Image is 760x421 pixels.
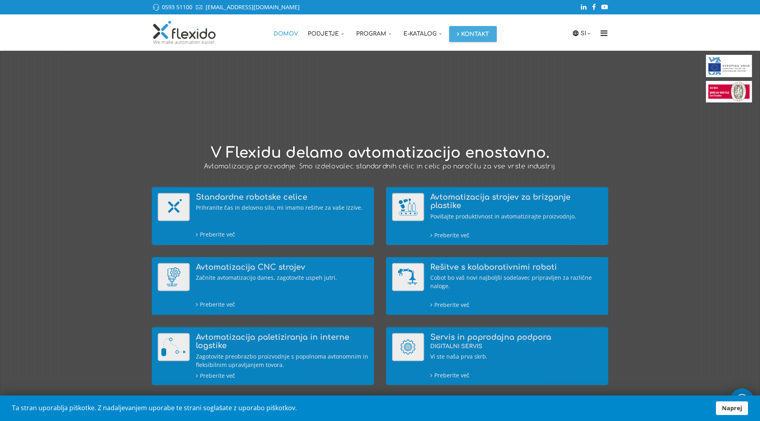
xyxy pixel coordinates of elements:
[158,333,190,361] img: Avtomatizacija paletiziranja in interne logstike
[158,263,190,291] img: Avtomatizacija CNC strojev
[392,263,424,291] img: Rešitve s kolaborativnimi roboti
[351,14,399,50] a: Program
[430,263,603,272] h4: Rešitve s kolaborativnimi roboti
[430,371,603,379] div: Preberite več
[430,231,603,239] div: Preberite več
[430,301,603,309] div: Preberite več
[598,29,611,37] i: Menu
[430,212,603,221] div: Povišajte produktivnost in avtomatizirajte proizvodnjo.
[196,263,368,272] h4: Avtomatizacija CNC strojev
[196,333,368,350] h4: Avtomatizacija paletiziranja in interne logstike
[706,81,752,102] img: Bureau Veritas Certification
[196,230,368,239] div: Preberite več
[392,193,603,239] a: Avtomatizacija strojev za brizganje plastike Avtomatizacija strojev za brizganje plastike Povišaj...
[196,300,368,309] div: Preberite več
[158,263,368,309] a: Avtomatizacija CNC strojev Avtomatizacija CNC strojev Začnite avtomatizacijo danes, zagotovite us...
[158,193,368,239] a: Standardne robotske celice Standardne robotske celice Prihranite čas in delovno silo, mi imamo re...
[430,193,603,210] h4: Avtomatizacija strojev za brizganje plastike
[269,14,303,50] a: Domov
[196,193,368,202] h4: Standardne robotske celice
[303,14,351,50] a: Podjetje
[392,333,424,361] img: Servis in poprodajna podpora (DIGITALNI SERVIS)
[152,20,218,44] img: Flexido, d.o.o.
[449,26,497,42] a: Kontakt
[598,14,611,50] a: Menu
[196,352,368,369] div: Zagotovite preobrazbo proizvodnje s popolnoma avtonomnim in fleksibilnim upravljanjem tovora.
[734,393,750,408] img: whatsapp_icon_white.svg
[399,14,449,50] a: E-katalog
[206,3,300,11] a: [EMAIL_ADDRESS][DOMAIN_NAME]
[430,274,603,291] div: Cobot bo vaš novi najboljši sodelavec pripravljen za različne naloge.
[716,401,748,415] a: Naprej
[196,274,368,282] div: Začnite avtomatizacijo danes, zagotovite uspeh jutri.
[392,193,424,221] img: Avtomatizacija strojev za brizganje plastike
[706,55,752,77] img: EU skladi
[196,371,368,380] div: Preberite več
[158,333,368,380] a: Avtomatizacija paletiziranja in interne logstike Avtomatizacija paletiziranja in interne logstike...
[430,344,482,350] span: DIGITALNI SERVIS
[430,333,603,350] h4: Servis in poprodajna podpora
[158,193,190,221] img: Standardne robotske celice
[572,30,579,37] img: icon-laguage.svg
[392,333,603,379] a: Servis in poprodajna podpora (DIGITALNI SERVIS) Servis in poprodajna podporaDIGITALNI SERVIS Vi s...
[196,204,368,212] div: Prihranite čas in delovno silo, mi imamo rešitve za vaše izzive.
[581,29,593,38] a: SI
[430,352,603,361] div: Vi ste naša prva skrb.
[162,3,192,11] a: 0593 51100
[392,263,603,309] a: Rešitve s kolaborativnimi roboti Rešitve s kolaborativnimi roboti Cobot bo vaš novi najboljši sod...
